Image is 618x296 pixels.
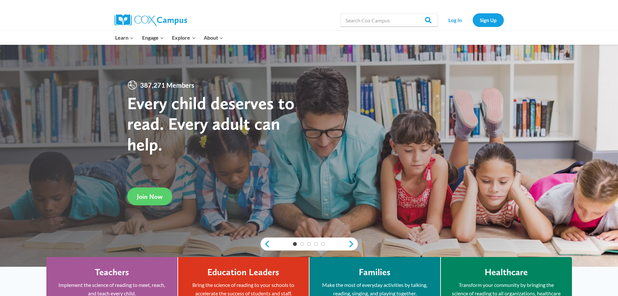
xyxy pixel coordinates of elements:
[359,267,391,278] h4: Families
[95,267,129,278] h4: Teachers
[300,242,304,246] a: 2
[293,242,297,246] a: 1
[441,13,504,27] nav: Secondary Navigation
[142,33,164,42] span: Engage
[441,13,469,27] a: Log In
[137,193,163,200] span: Join Now
[261,238,358,251] div: content slider buttons
[348,240,358,248] a: next
[115,33,134,42] span: Learn
[473,13,504,27] a: Sign Up
[127,93,295,155] strong: Every child deserves to read. Every adult can help.
[485,267,528,278] h4: Healthcare
[204,33,223,42] span: About
[307,242,311,246] a: 3
[261,240,270,248] a: previous
[115,14,187,26] img: Cox Campus
[341,14,438,27] input: Search Cox Campus
[314,242,318,246] a: 4
[138,80,197,90] span: 387,271 Members
[111,31,227,45] nav: Primary Navigation
[321,242,325,246] a: 5
[172,33,195,42] span: Explore
[207,267,279,278] h4: Education Leaders
[127,187,172,205] a: Join Now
